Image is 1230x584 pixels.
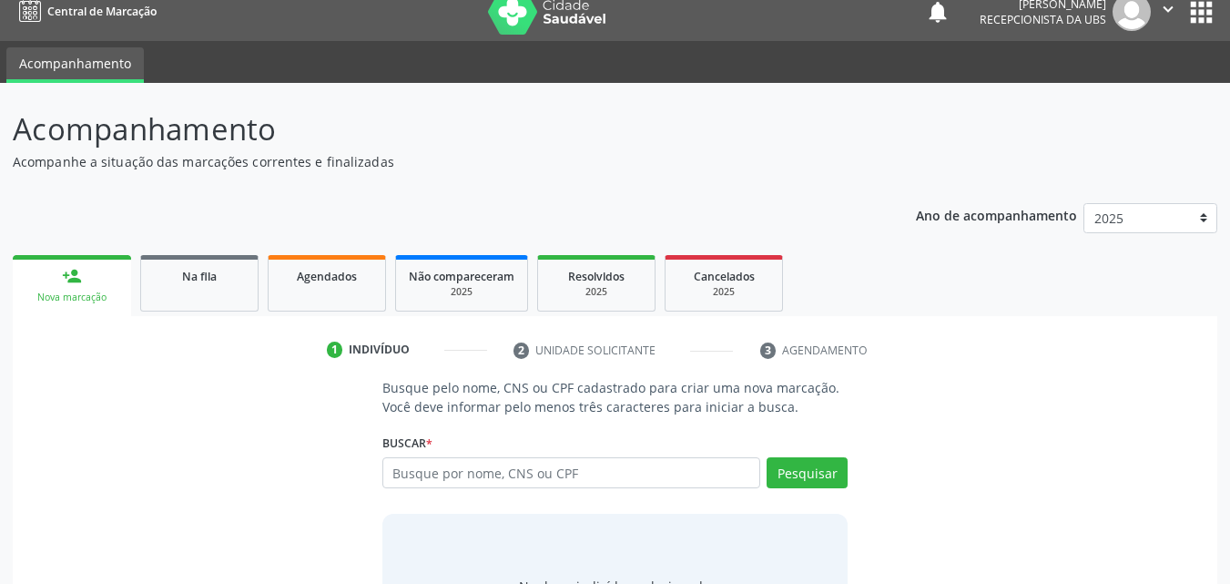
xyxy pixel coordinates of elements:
[678,285,769,299] div: 2025
[551,285,642,299] div: 2025
[349,342,410,358] div: Indivíduo
[297,269,357,284] span: Agendados
[568,269,625,284] span: Resolvidos
[382,457,761,488] input: Busque por nome, CNS ou CPF
[382,378,849,416] p: Busque pelo nome, CNS ou CPF cadastrado para criar uma nova marcação. Você deve informar pelo men...
[409,269,514,284] span: Não compareceram
[916,203,1077,226] p: Ano de acompanhamento
[62,266,82,286] div: person_add
[182,269,217,284] span: Na fila
[409,285,514,299] div: 2025
[694,269,755,284] span: Cancelados
[382,429,432,457] label: Buscar
[25,291,118,304] div: Nova marcação
[6,47,144,83] a: Acompanhamento
[13,107,856,152] p: Acompanhamento
[47,4,157,19] span: Central de Marcação
[767,457,848,488] button: Pesquisar
[980,12,1106,27] span: Recepcionista da UBS
[327,342,343,358] div: 1
[13,152,856,171] p: Acompanhe a situação das marcações correntes e finalizadas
